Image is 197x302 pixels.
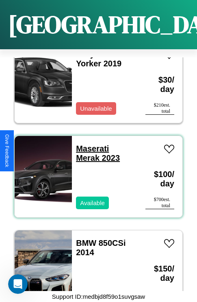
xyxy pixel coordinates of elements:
p: Support ID: medbjd8f59o1suvgsaw [52,291,145,302]
iframe: Intercom live chat [8,274,28,294]
div: $ 700 est. total [145,197,174,209]
h3: $ 100 / day [145,162,174,197]
p: Unavailable [80,103,112,114]
a: BMW 850CSi 2014 [76,239,126,257]
p: Available [80,197,105,208]
div: Give Feedback [4,134,10,167]
div: $ 210 est. total [145,102,174,115]
a: Maserati Merak 2023 [76,144,120,162]
h3: $ 150 / day [145,256,174,291]
a: Chrysler New Yorker 2019 [76,50,128,68]
h3: $ 30 / day [145,67,174,102]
